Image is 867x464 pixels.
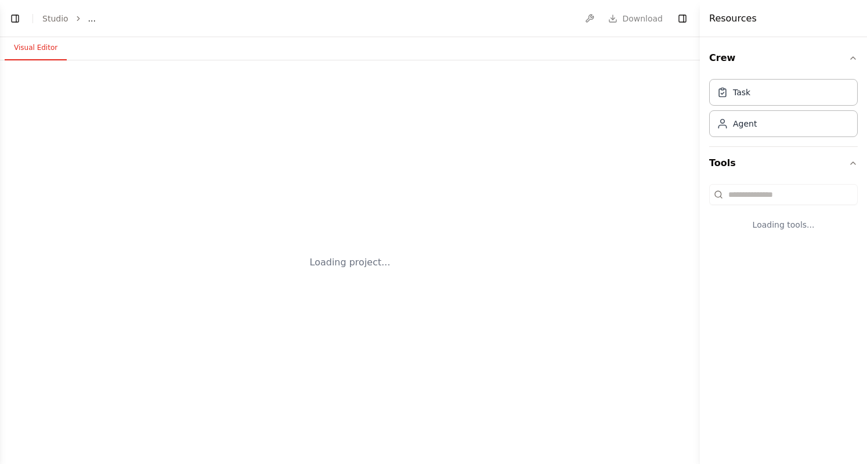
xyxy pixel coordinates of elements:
[709,179,858,249] div: Tools
[709,210,858,240] div: Loading tools...
[42,14,68,23] a: Studio
[310,256,391,269] div: Loading project...
[709,12,757,26] h4: Resources
[709,42,858,74] button: Crew
[733,118,757,130] div: Agent
[88,13,96,24] span: ...
[674,10,691,27] button: Hide right sidebar
[5,36,67,60] button: Visual Editor
[709,74,858,146] div: Crew
[709,147,858,179] button: Tools
[42,13,96,24] nav: breadcrumb
[7,10,23,27] button: Show left sidebar
[733,87,750,98] div: Task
